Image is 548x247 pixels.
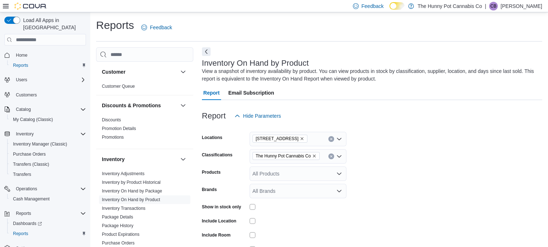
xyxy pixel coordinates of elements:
span: Transfers (Classic) [10,160,86,169]
a: Discounts [102,117,121,122]
span: Feedback [150,24,172,31]
a: Promotion Details [102,126,136,131]
span: Transfers [13,172,31,177]
span: Purchase Orders [102,240,135,246]
button: Purchase Orders [7,149,89,159]
button: Open list of options [336,136,342,142]
p: The Hunny Pot Cannabis Co [418,2,482,10]
button: Open list of options [336,153,342,159]
a: Inventory Adjustments [102,171,144,176]
button: Open list of options [336,188,342,194]
p: | [485,2,486,10]
span: Customers [16,92,37,98]
div: View a snapshot of inventory availability by product. You can view products in stock by classific... [202,68,539,83]
a: Inventory Transactions [102,206,146,211]
h3: Report [202,112,226,120]
span: Package Details [102,214,133,220]
span: Transfers (Classic) [13,161,49,167]
label: Products [202,169,221,175]
a: Transfers [10,170,34,179]
button: Inventory [179,155,187,164]
a: Purchase Orders [10,150,49,159]
button: Operations [13,185,40,193]
span: Inventory Adjustments [102,171,144,177]
a: Reports [10,229,31,238]
button: Clear input [328,153,334,159]
h1: Reports [96,18,134,32]
span: Inventory [13,130,86,138]
a: Feedback [138,20,175,35]
input: Dark Mode [389,2,405,10]
span: Inventory Manager (Classic) [10,140,86,148]
span: Reports [10,229,86,238]
span: Purchase Orders [10,150,86,159]
label: Classifications [202,152,233,158]
span: Dashboards [13,221,42,226]
a: Product Expirations [102,232,139,237]
span: Catalog [16,107,31,112]
h3: Inventory On Hand by Product [202,59,309,68]
a: Promotions [102,135,124,140]
button: Open list of options [336,171,342,177]
span: Reports [10,61,86,70]
p: [PERSON_NAME] [501,2,542,10]
button: Next [202,47,211,56]
button: Users [13,75,30,84]
a: Inventory On Hand by Product [102,197,160,202]
button: My Catalog (Classic) [7,114,89,125]
button: Discounts & Promotions [102,102,177,109]
span: Customer Queue [102,83,135,89]
button: Discounts & Promotions [179,101,187,110]
span: Catalog [13,105,86,114]
span: The Hunny Pot Cannabis Co [256,152,311,160]
span: Home [13,51,86,60]
h3: Discounts & Promotions [102,102,161,109]
button: Users [1,75,89,85]
span: Promotions [102,134,124,140]
span: Load All Apps in [GEOGRAPHIC_DATA] [20,17,86,31]
a: Cash Management [10,195,52,203]
button: Catalog [1,104,89,114]
button: Hide Parameters [232,109,284,123]
span: 1166 Yonge St [253,135,308,143]
a: Inventory by Product Historical [102,180,161,185]
span: Reports [13,209,86,218]
div: Cameron Bennett-Stewart [489,2,498,10]
button: Customer [102,68,177,75]
span: Package History [102,223,133,229]
span: Reports [16,211,31,216]
a: Dashboards [10,219,45,228]
span: CB [491,2,497,10]
a: Transfers (Classic) [10,160,52,169]
img: Cova [14,3,47,10]
a: Inventory On Hand by Package [102,188,162,194]
label: Include Room [202,232,230,238]
span: Inventory On Hand by Product [102,197,160,203]
button: Remove 1166 Yonge St from selection in this group [300,136,304,141]
button: Reports [7,229,89,239]
span: Promotion Details [102,126,136,131]
span: Cash Management [10,195,86,203]
span: Operations [16,186,37,192]
button: Operations [1,184,89,194]
button: Transfers [7,169,89,179]
span: [STREET_ADDRESS] [256,135,299,142]
button: Transfers (Classic) [7,159,89,169]
span: Inventory Manager (Classic) [13,141,67,147]
span: Customers [13,90,86,99]
span: The Hunny Pot Cannabis Co [253,152,320,160]
h3: Customer [102,68,125,75]
button: Reports [1,208,89,218]
span: Dashboards [10,219,86,228]
button: Customers [1,89,89,100]
span: Email Subscription [228,86,274,100]
span: Reports [13,231,28,237]
button: Reports [7,60,89,70]
a: Inventory Manager (Classic) [10,140,70,148]
span: My Catalog (Classic) [10,115,86,124]
span: Reports [13,62,28,68]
